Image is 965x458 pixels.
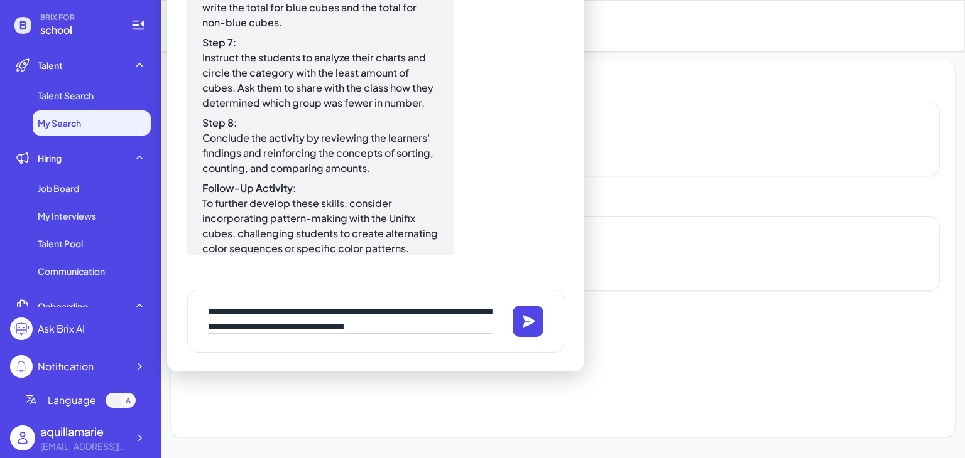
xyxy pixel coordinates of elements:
[40,423,128,440] div: aquillamarie
[40,23,116,38] span: school
[38,89,94,102] span: Talent Search
[38,182,79,194] span: Job Board
[38,359,94,374] div: Notification
[38,210,96,222] span: My Interviews
[38,59,63,72] span: Talent
[38,117,81,129] span: My Search
[48,393,96,408] span: Language
[40,13,116,23] span: BRIX FOR
[38,321,85,336] div: Ask Brix AI
[40,440,128,453] div: aboyd@wsfcs.k12.nc.us
[38,265,105,277] span: Communication
[10,425,35,450] img: user_logo.png
[38,300,88,312] span: Onboarding
[38,237,83,250] span: Talent Pool
[38,152,62,164] span: Hiring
